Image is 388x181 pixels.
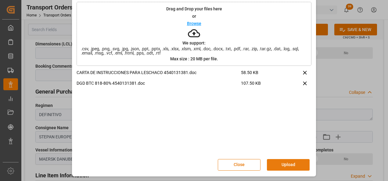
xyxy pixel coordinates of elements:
[218,159,260,171] button: Close
[170,57,218,61] p: Max size : 20 MB per file.
[267,159,310,171] button: Upload
[241,80,282,91] span: 107.50 KB
[192,14,196,18] p: or
[77,69,241,76] p: CARTA DE INSTRUCCIONES PARA LESCHACO 4540131381.doc
[77,80,241,87] p: DGD BTC 818-80% 4540131381.doc
[187,21,201,26] p: Browse
[166,7,222,11] p: Drag and Drop your files here
[77,47,311,55] span: .csv, .jpeg, .png, .svg, .jpg, .json, .ppt, .pptx, .xls, .xlsx, .xlsm, .xml, .doc, .docx, .txt, ....
[182,41,206,45] p: We support:
[241,69,282,80] span: 58.50 KB
[77,2,311,66] div: Drag and Drop your files hereorBrowseWe support:.csv, .jpeg, .png, .svg, .jpg, .json, .ppt, .pptx...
